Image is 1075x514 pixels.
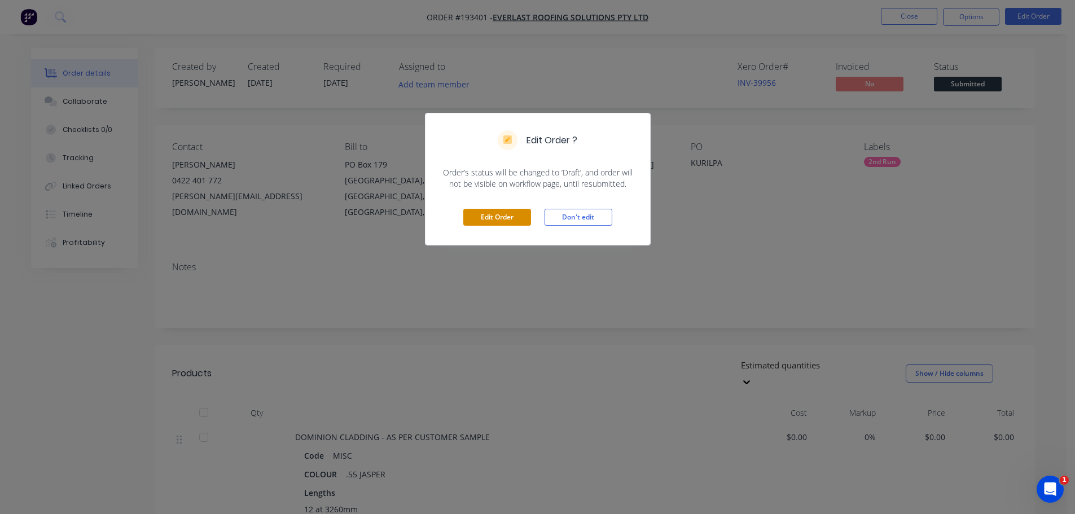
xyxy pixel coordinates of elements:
[1037,476,1064,503] iframe: Intercom live chat
[1060,476,1069,485] span: 1
[545,209,612,226] button: Don't edit
[439,167,637,190] span: Order’s status will be changed to ‘Draft’, and order will not be visible on workflow page, until ...
[463,209,531,226] button: Edit Order
[526,134,577,147] h5: Edit Order ?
